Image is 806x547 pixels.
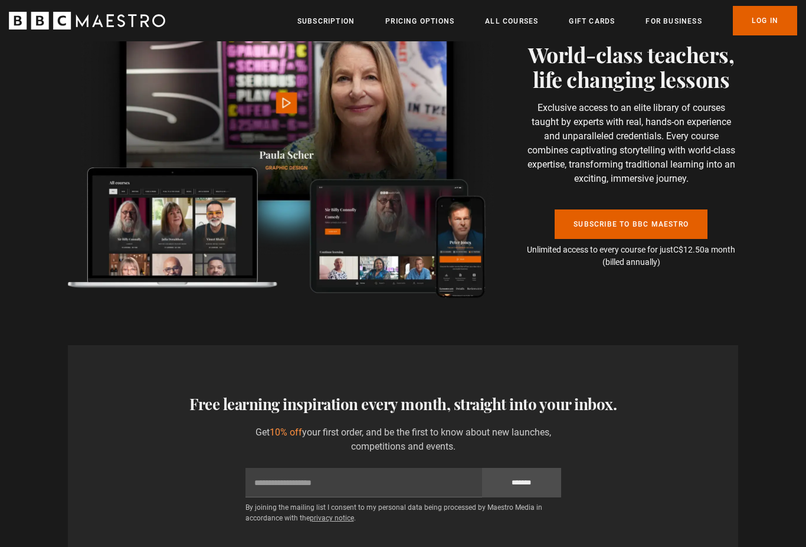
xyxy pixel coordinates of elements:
[297,6,797,35] nav: Primary
[733,6,797,35] a: Log In
[555,209,707,239] a: Subscribe to BBC Maestro
[9,12,165,30] svg: BBC Maestro
[485,15,538,27] a: All Courses
[270,427,302,438] span: 10% off
[245,425,561,454] p: Get your first order, and be the first to know about new launches, competitions and events.
[673,245,705,254] span: C$12.50
[77,392,729,416] h3: Free learning inspiration every month, straight into your inbox.
[646,15,702,27] a: For business
[310,514,354,522] a: privacy notice
[524,244,738,268] p: Unlimited access to every course for just a month (billed annually)
[385,15,454,27] a: Pricing Options
[245,502,561,523] p: By joining the mailing list I consent to my personal data being processed by Maestro Media in acc...
[524,101,738,186] p: Exclusive access to an elite library of courses taught by experts with real, hands-on experience ...
[569,15,615,27] a: Gift Cards
[297,15,355,27] a: Subscription
[524,42,738,91] h2: World-class teachers, life changing lessons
